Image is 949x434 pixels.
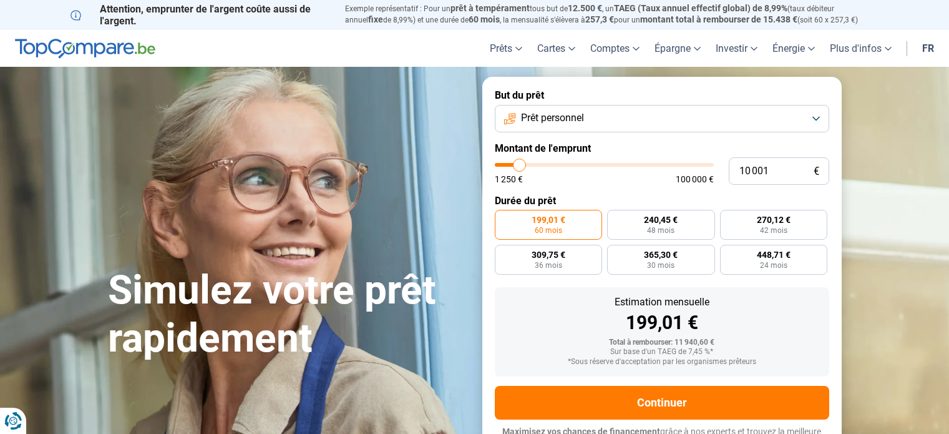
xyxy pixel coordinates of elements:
[505,338,819,347] div: Total à rembourser: 11 940,60 €
[760,227,787,234] span: 42 mois
[583,30,647,67] a: Comptes
[469,14,500,24] span: 60 mois
[757,250,791,259] span: 448,71 €
[505,297,819,307] div: Estimation mensuelle
[647,262,674,269] span: 30 mois
[450,3,530,13] span: prêt à tempérament
[676,175,714,184] span: 100 000 €
[647,227,674,234] span: 48 mois
[505,313,819,332] div: 199,01 €
[495,386,829,420] button: Continuer
[71,3,330,27] p: Attention, emprunter de l'argent coûte aussi de l'argent.
[915,30,942,67] a: fr
[568,3,602,13] span: 12.500 €
[757,215,791,224] span: 270,12 €
[495,142,829,154] label: Montant de l'emprunt
[644,215,678,224] span: 240,45 €
[495,175,523,184] span: 1 250 €
[495,89,829,101] label: But du prêt
[647,30,708,67] a: Épargne
[15,39,155,59] img: TopCompare
[640,14,797,24] span: montant total à rembourser de 15.438 €
[505,348,819,357] div: Sur base d'un TAEG de 7,45 %*
[530,30,583,67] a: Cartes
[532,215,565,224] span: 199,01 €
[495,105,829,132] button: Prêt personnel
[495,195,829,207] label: Durée du prêt
[482,30,530,67] a: Prêts
[505,358,819,367] div: *Sous réserve d'acceptation par les organismes prêteurs
[822,30,899,67] a: Plus d'infos
[368,14,383,24] span: fixe
[521,111,584,125] span: Prêt personnel
[814,166,819,177] span: €
[760,262,787,269] span: 24 mois
[585,14,614,24] span: 257,3 €
[614,3,787,13] span: TAEG (Taux annuel effectif global) de 8,99%
[532,250,565,259] span: 309,75 €
[345,3,879,26] p: Exemple représentatif : Pour un tous but de , un (taux débiteur annuel de 8,99%) et une durée de ...
[535,227,562,234] span: 60 mois
[708,30,765,67] a: Investir
[644,250,678,259] span: 365,30 €
[108,267,467,363] h1: Simulez votre prêt rapidement
[535,262,562,269] span: 36 mois
[765,30,822,67] a: Énergie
